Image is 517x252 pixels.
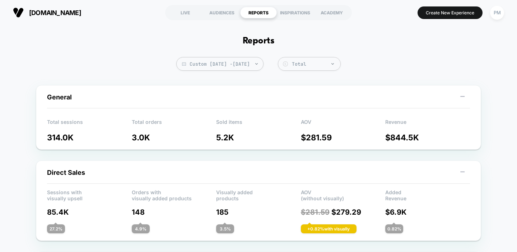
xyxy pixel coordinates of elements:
p: 85.4K [47,208,132,216]
button: Create New Experience [418,6,483,19]
p: Orders with visually added products [132,189,216,200]
span: Custom [DATE] - [DATE] [176,57,264,71]
div: 4.9 % [132,224,150,233]
p: 3.0K [132,133,216,142]
p: $ 6.9K [385,208,470,216]
h1: Reports [243,36,274,46]
tspan: $ [284,62,286,66]
img: Visually logo [13,7,24,18]
div: LIVE [167,7,204,18]
div: INSPIRATIONS [277,7,313,18]
p: $ 279.29 [301,208,386,216]
div: REPORTS [240,7,277,18]
div: Total [292,61,337,67]
p: Sold items [216,119,301,130]
div: + 0.82 % with visually [301,224,357,233]
p: 185 [216,208,301,216]
p: AOV (without visually) [301,189,386,200]
div: ACADEMY [313,7,350,18]
p: 148 [132,208,216,216]
div: 27.2 % [47,224,65,233]
span: Direct Sales [47,169,85,176]
span: General [47,93,72,101]
button: [DOMAIN_NAME] [11,7,83,18]
p: 314.0K [47,133,132,142]
p: Total sessions [47,119,132,130]
span: [DOMAIN_NAME] [29,9,81,17]
img: calendar [182,62,186,66]
p: Revenue [385,119,470,130]
img: end [331,63,334,65]
div: 3.5 % [216,224,234,233]
p: $ 844.5K [385,133,470,142]
p: Visually added products [216,189,301,200]
div: PM [490,6,504,20]
p: 5.2K [216,133,301,142]
p: AOV [301,119,386,130]
p: Total orders [132,119,216,130]
p: Added Revenue [385,189,470,200]
button: PM [488,5,506,20]
div: AUDIENCES [204,7,240,18]
div: 0.82 % [385,224,403,233]
span: $ 281.59 [301,208,330,216]
p: Sessions with visually upsell [47,189,132,200]
p: $ 281.59 [301,133,386,142]
img: end [255,63,258,65]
